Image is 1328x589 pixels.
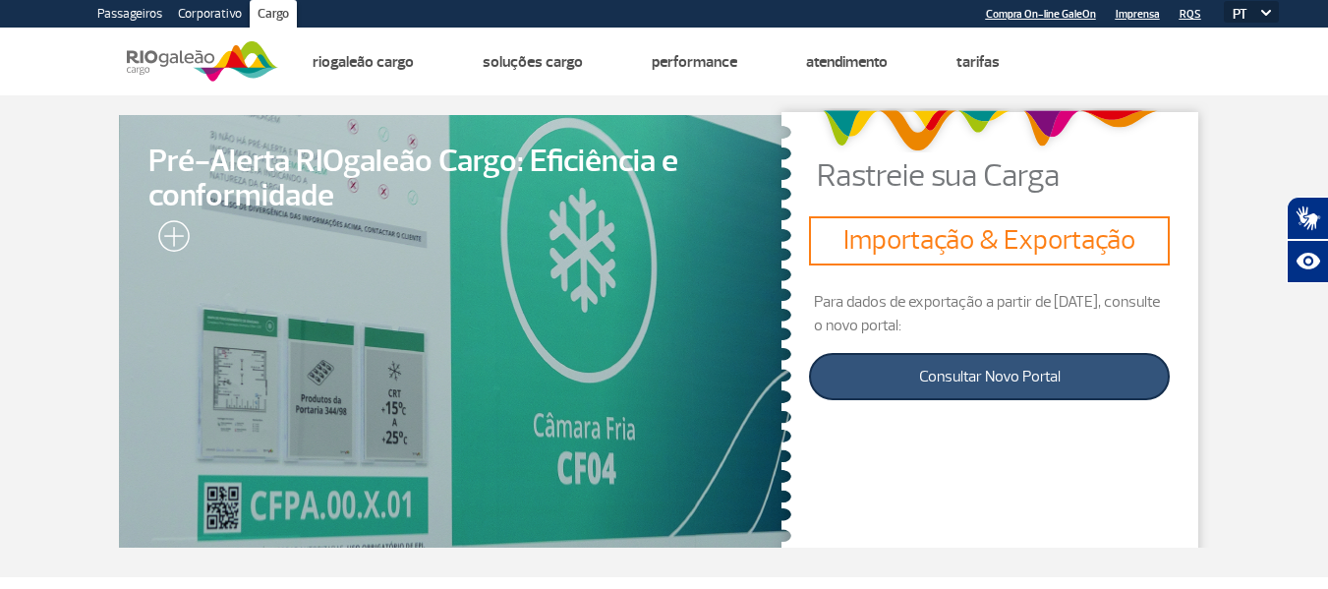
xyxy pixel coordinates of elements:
a: Atendimento [806,52,888,72]
div: Plugin de acessibilidade da Hand Talk. [1287,197,1328,283]
a: Pré-Alerta RIOgaleão Cargo: Eficiência e conformidade [119,115,791,548]
span: Pré-Alerta RIOgaleão Cargo: Eficiência e conformidade [148,145,762,213]
a: RQS [1180,8,1201,21]
p: Rastreie sua Carga [817,160,1210,192]
a: Soluções Cargo [483,52,583,72]
button: Abrir recursos assistivos. [1287,240,1328,283]
a: Consultar Novo Portal [809,353,1170,400]
button: Abrir tradutor de língua de sinais. [1287,197,1328,240]
img: leia-mais [148,220,190,260]
a: Riogaleão Cargo [313,52,414,72]
img: grafismo [815,100,1164,160]
a: Imprensa [1116,8,1160,21]
p: Para dados de exportação a partir de [DATE], consulte o novo portal: [809,290,1170,337]
a: Tarifas [956,52,1000,72]
h3: Importação & Exportação [817,224,1162,258]
a: Performance [652,52,737,72]
a: Compra On-line GaleOn [986,8,1096,21]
